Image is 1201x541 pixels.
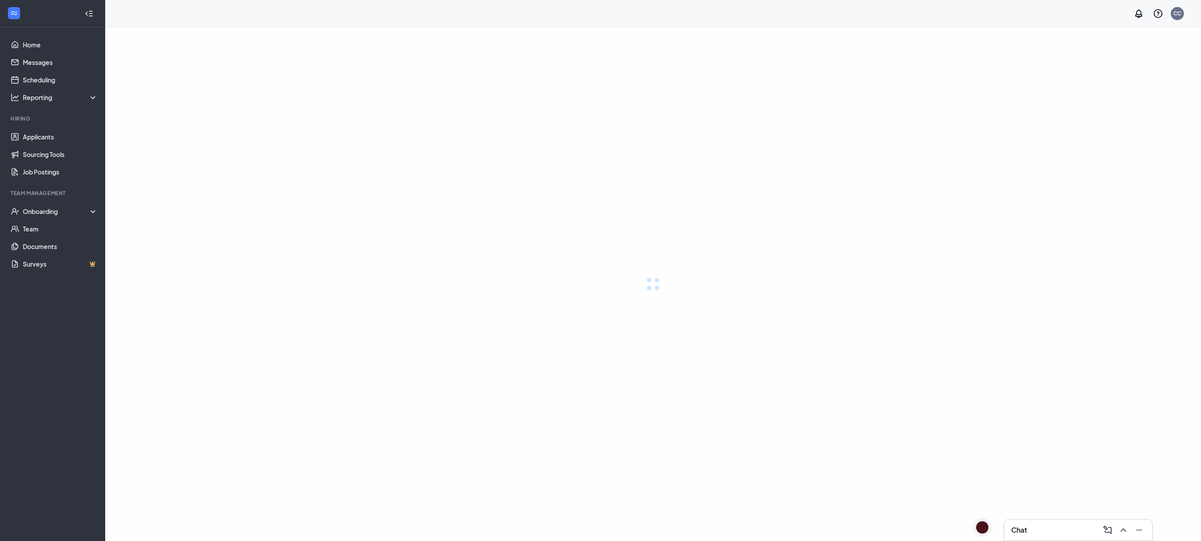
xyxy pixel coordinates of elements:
[11,189,96,197] div: Team Management
[11,207,19,216] svg: UserCheck
[1118,525,1129,535] svg: ChevronUp
[23,255,98,273] a: SurveysCrown
[85,9,93,18] svg: Collapse
[23,220,98,238] a: Team
[1173,10,1181,17] div: CC
[11,115,96,122] div: Hiring
[1133,8,1144,19] svg: Notifications
[23,128,98,146] a: Applicants
[1100,523,1114,537] button: ComposeMessage
[23,163,98,181] a: Job Postings
[23,238,98,255] a: Documents
[1153,8,1163,19] svg: QuestionInfo
[11,93,19,102] svg: Analysis
[10,9,18,18] svg: WorkstreamLogo
[1134,525,1144,535] svg: Minimize
[1011,525,1027,535] h3: Chat
[23,36,98,53] a: Home
[23,71,98,89] a: Scheduling
[1131,523,1145,537] button: Minimize
[23,207,98,216] div: Onboarding
[23,93,98,102] div: Reporting
[23,146,98,163] a: Sourcing Tools
[1102,525,1113,535] svg: ComposeMessage
[1116,523,1130,537] button: ChevronUp
[23,53,98,71] a: Messages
